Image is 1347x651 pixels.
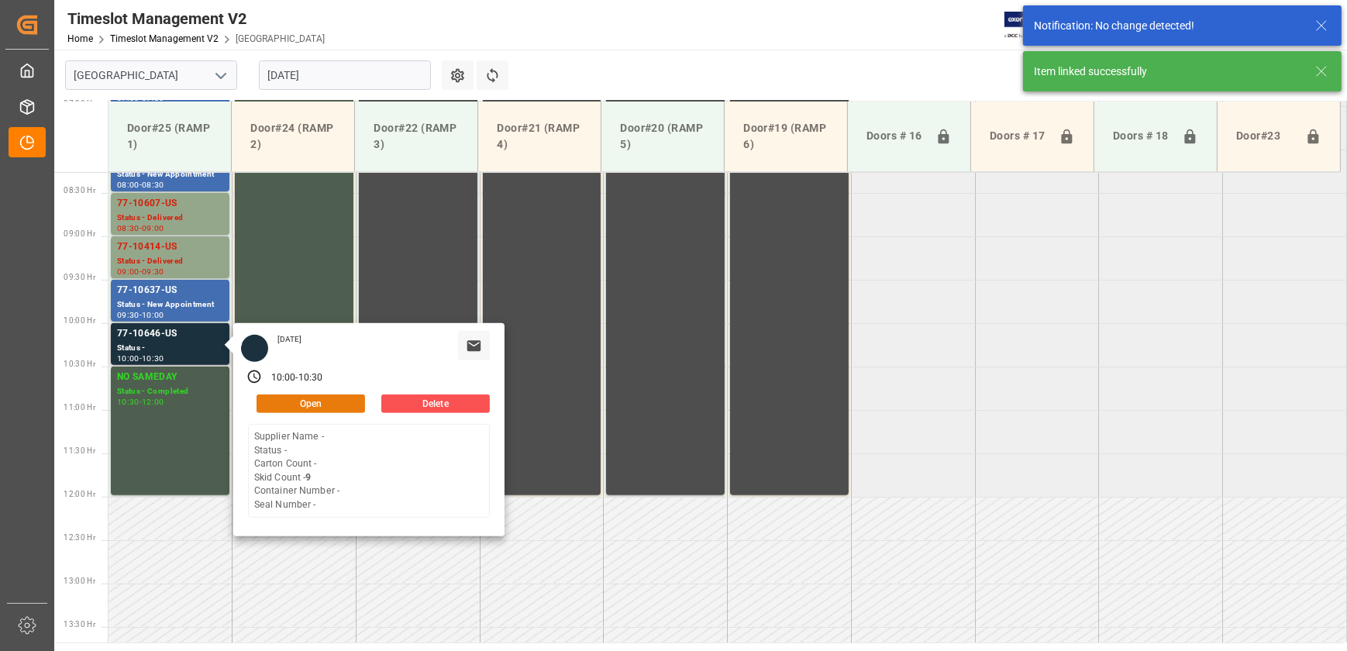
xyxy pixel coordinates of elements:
span: 13:00 Hr [64,577,95,585]
div: Doors # 18 [1107,122,1176,151]
a: Timeslot Management V2 [110,33,219,44]
div: - [140,268,142,275]
div: Door#19 (RAMP 6) [737,114,835,159]
div: 77-10607-US [117,196,223,212]
div: Door#22 (RAMP 3) [367,114,465,159]
div: 77-10646-US [117,326,223,342]
div: Status - New Appointment [117,298,223,312]
div: 77-10414-US [117,239,223,255]
div: Door#23 [1230,122,1299,151]
div: Door#25 (RAMP 1) [121,114,219,159]
div: - [140,355,142,362]
span: 13:30 Hr [64,620,95,629]
div: - [140,181,142,188]
div: Timeslot Management V2 [67,7,325,30]
div: 09:00 [142,225,164,232]
span: 12:00 Hr [64,490,95,498]
div: Supplier Name - Status - Carton Count - Skid Count - Container Number - Seal Number - [254,430,339,511]
input: DD.MM.YYYY [259,60,431,90]
img: Exertis%20JAM%20-%20Email%20Logo.jpg_1722504956.jpg [1004,12,1058,39]
span: 08:30 Hr [64,186,95,195]
div: Item linked successfully [1034,64,1300,80]
div: 12:00 [142,398,164,405]
span: 10:00 Hr [64,316,95,325]
div: - [140,398,142,405]
div: 08:00 [117,181,140,188]
div: Door#20 (RAMP 5) [614,114,711,159]
div: - [140,225,142,232]
button: Open [257,394,365,413]
div: 09:30 [117,312,140,319]
span: 09:00 Hr [64,229,95,238]
div: 10:30 [117,398,140,405]
div: 09:30 [142,268,164,275]
div: 08:30 [142,181,164,188]
div: Door#24 (RAMP 2) [244,114,342,159]
div: Doors # 17 [984,122,1052,151]
button: Delete [381,394,490,413]
div: 77-10637-US [117,283,223,298]
div: - [140,312,142,319]
div: NO SAMEDAY [117,370,223,385]
div: 10:30 [298,371,323,385]
div: Status - New Appointment [117,168,223,181]
div: Status - Completed [117,385,223,398]
span: 09:30 Hr [64,273,95,281]
div: 09:00 [117,268,140,275]
div: 10:00 [117,355,140,362]
div: 08:30 [117,225,140,232]
span: 11:30 Hr [64,446,95,455]
div: Status - Delivered [117,255,223,268]
div: [DATE] [272,334,308,345]
div: 10:00 [142,312,164,319]
div: - [295,371,298,385]
div: 10:30 [142,355,164,362]
span: 10:30 Hr [64,360,95,368]
span: 11:00 Hr [64,403,95,412]
div: 10:00 [271,371,296,385]
b: 9 [305,472,311,483]
button: open menu [208,64,232,88]
div: Doors # 16 [860,122,929,151]
div: Door#21 (RAMP 4) [491,114,588,159]
div: Status - Delivered [117,212,223,225]
a: Home [67,33,93,44]
span: 12:30 Hr [64,533,95,542]
div: Notification: No change detected! [1034,18,1300,34]
div: Status - [117,342,223,355]
input: Type to search/select [65,60,237,90]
